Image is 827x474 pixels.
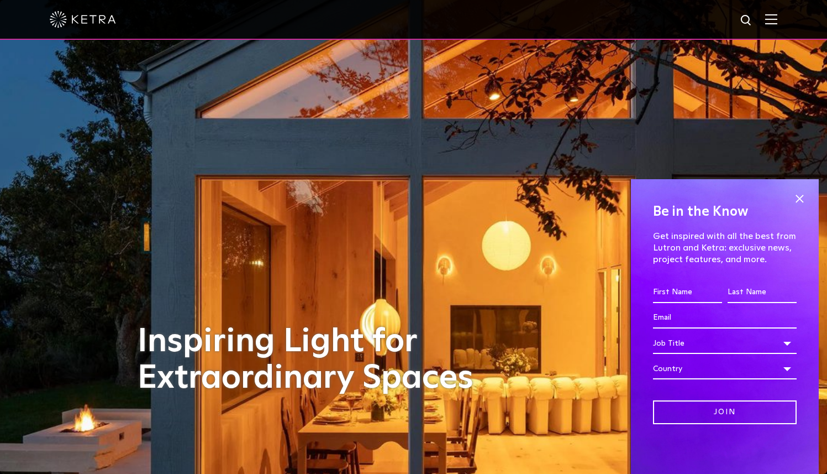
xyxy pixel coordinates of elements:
h1: Inspiring Light for Extraordinary Spaces [138,324,497,397]
div: Job Title [653,333,797,354]
input: First Name [653,282,722,303]
h4: Be in the Know [653,201,797,222]
input: Join [653,400,797,424]
div: Country [653,358,797,379]
input: Last Name [728,282,797,303]
img: ketra-logo-2019-white [50,11,116,28]
input: Email [653,308,797,329]
img: Hamburger%20Nav.svg [765,14,777,24]
p: Get inspired with all the best from Lutron and Ketra: exclusive news, project features, and more. [653,231,797,265]
img: search icon [740,14,754,28]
